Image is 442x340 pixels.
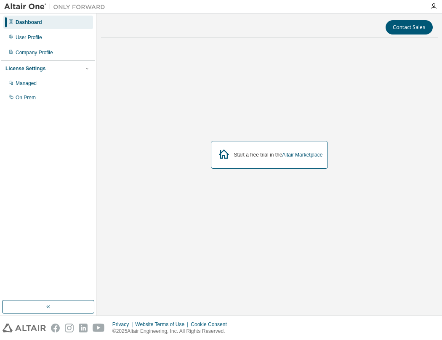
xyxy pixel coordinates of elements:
[234,151,323,158] div: Start a free trial in the
[386,20,433,35] button: Contact Sales
[135,321,191,328] div: Website Terms of Use
[16,34,42,41] div: User Profile
[4,3,109,11] img: Altair One
[79,324,88,332] img: linkedin.svg
[112,328,232,335] p: © 2025 Altair Engineering, Inc. All Rights Reserved.
[65,324,74,332] img: instagram.svg
[3,324,46,332] img: altair_logo.svg
[16,49,53,56] div: Company Profile
[191,321,232,328] div: Cookie Consent
[51,324,60,332] img: facebook.svg
[5,65,45,72] div: License Settings
[112,321,135,328] div: Privacy
[282,152,322,158] a: Altair Marketplace
[93,324,105,332] img: youtube.svg
[16,94,36,101] div: On Prem
[16,80,37,87] div: Managed
[16,19,42,26] div: Dashboard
